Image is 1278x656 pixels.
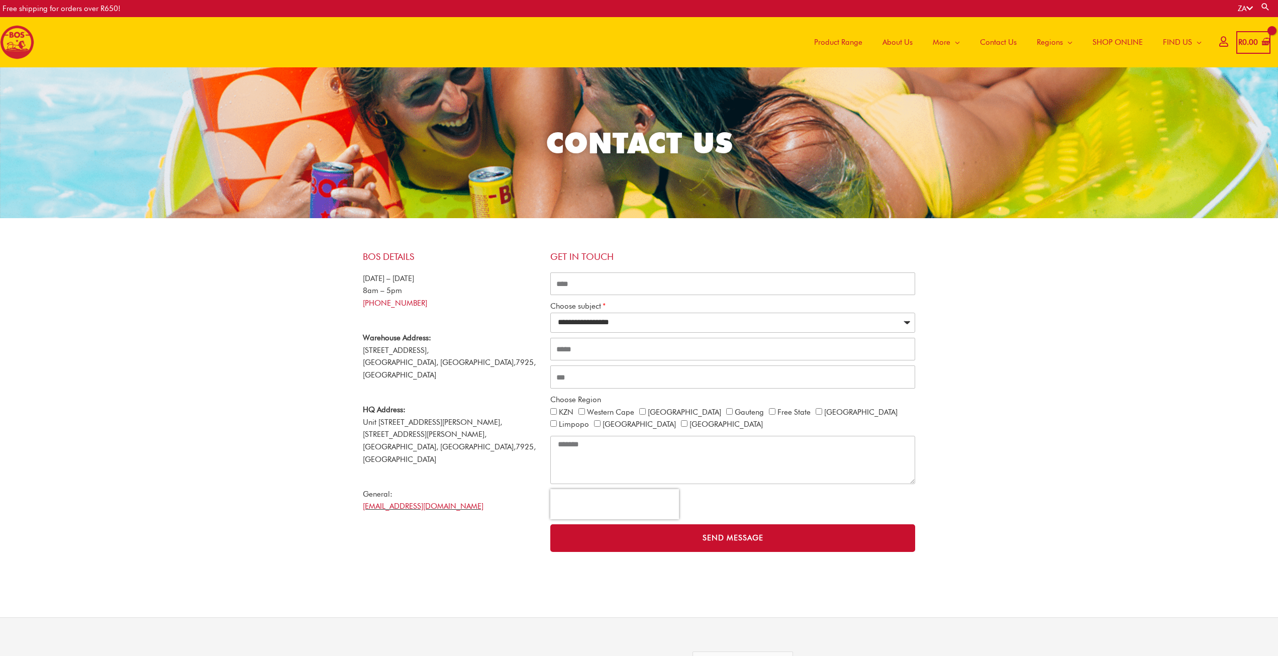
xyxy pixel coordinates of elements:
[550,272,916,557] form: CONTACT ALL
[933,27,950,57] span: More
[777,408,811,417] label: Free State
[1238,38,1242,47] span: R
[550,489,679,519] iframe: reCAPTCHA
[1027,17,1083,67] a: Regions
[363,333,431,342] strong: Warehouse Address:
[550,394,601,406] label: Choose Region
[363,251,540,262] h4: BOS Details
[550,251,916,262] h4: Get in touch
[1037,27,1063,57] span: Regions
[797,17,1212,67] nav: Site Navigation
[1093,27,1143,57] span: SHOP ONLINE
[1236,31,1270,54] a: View Shopping Cart, empty
[1163,27,1192,57] span: FIND US
[363,286,402,295] span: 8am – 5pm
[363,358,516,367] span: [GEOGRAPHIC_DATA], [GEOGRAPHIC_DATA],
[358,124,920,161] h2: CONTACT US
[1238,4,1253,13] a: ZA
[363,430,486,439] span: [STREET_ADDRESS][PERSON_NAME],
[1083,17,1153,67] a: SHOP ONLINE
[690,420,763,429] label: [GEOGRAPHIC_DATA]
[824,408,898,417] label: [GEOGRAPHIC_DATA]
[363,346,429,355] span: [STREET_ADDRESS],
[814,27,862,57] span: Product Range
[703,534,763,542] span: Send Message
[804,17,872,67] a: Product Range
[363,442,516,451] span: [GEOGRAPHIC_DATA], [GEOGRAPHIC_DATA],
[363,488,540,513] p: General:
[363,502,483,511] a: [EMAIL_ADDRESS][DOMAIN_NAME]
[363,405,406,414] strong: HQ Address:
[363,442,536,464] span: 7925, [GEOGRAPHIC_DATA]
[587,408,634,417] label: Western Cape
[363,299,427,308] a: [PHONE_NUMBER]
[872,17,923,67] a: About Us
[882,27,913,57] span: About Us
[923,17,970,67] a: More
[1260,2,1270,12] a: Search button
[980,27,1017,57] span: Contact Us
[735,408,764,417] label: Gauteng
[603,420,676,429] label: [GEOGRAPHIC_DATA]
[550,300,606,313] label: Choose subject
[550,524,916,552] button: Send Message
[970,17,1027,67] a: Contact Us
[559,420,589,429] label: Limpopo
[648,408,721,417] label: [GEOGRAPHIC_DATA]
[559,408,573,417] label: KZN
[363,405,502,427] span: Unit [STREET_ADDRESS][PERSON_NAME],
[1238,38,1258,47] bdi: 0.00
[363,274,414,283] span: [DATE] – [DATE]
